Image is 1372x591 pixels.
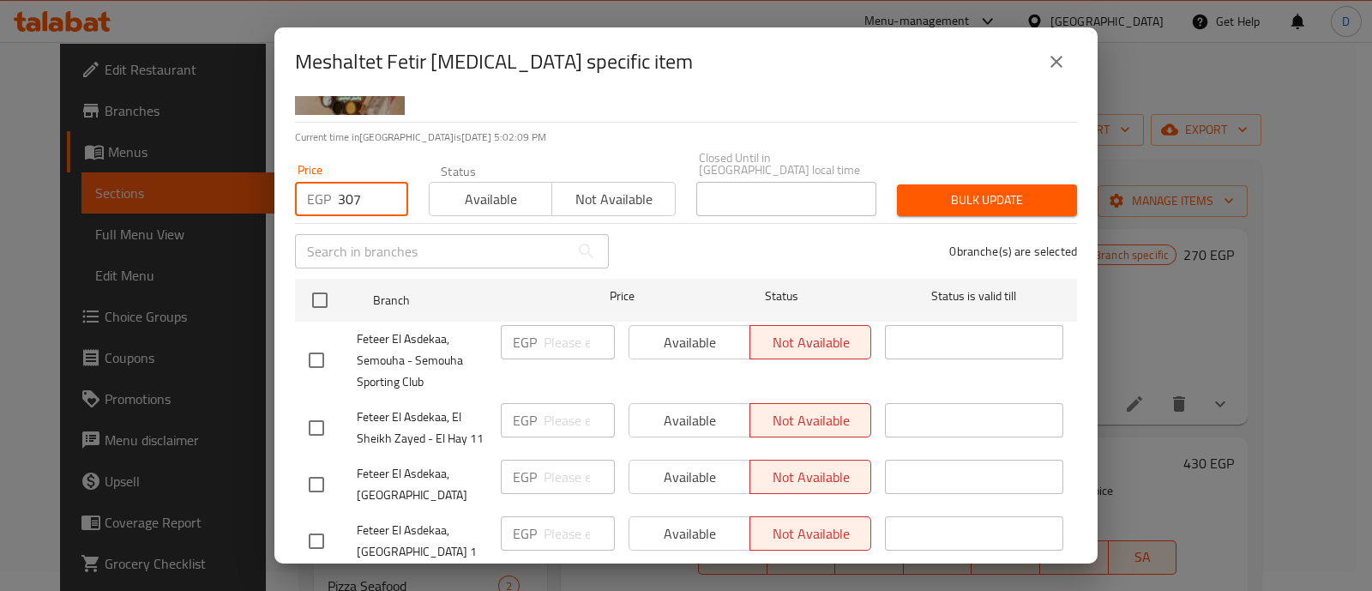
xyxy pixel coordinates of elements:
[544,403,615,437] input: Please enter price
[436,187,545,212] span: Available
[897,184,1077,216] button: Bulk update
[513,332,537,353] p: EGP
[295,234,569,268] input: Search in branches
[513,523,537,544] p: EGP
[693,286,871,307] span: Status
[513,467,537,487] p: EGP
[551,182,675,216] button: Not available
[357,329,487,393] span: Feteer El Asdekaa, Semouha - Semouha Sporting Club
[559,187,668,212] span: Not available
[357,407,487,449] span: Feteer El Asdekaa, El Sheikh Zayed - El Hay 11
[429,182,552,216] button: Available
[338,182,408,216] input: Please enter price
[307,189,331,209] p: EGP
[885,286,1063,307] span: Status is valid till
[1036,41,1077,82] button: close
[295,130,1077,145] p: Current time in [GEOGRAPHIC_DATA] is [DATE] 5:02:09 PM
[565,286,679,307] span: Price
[513,410,537,431] p: EGP
[544,325,615,359] input: Please enter price
[357,520,487,563] span: Feteer El Asdekaa, [GEOGRAPHIC_DATA] 1
[544,460,615,494] input: Please enter price
[357,463,487,506] span: Feteer El Asdekaa, [GEOGRAPHIC_DATA]
[911,190,1063,211] span: Bulk update
[295,48,693,75] h2: Meshaltet Fetir [MEDICAL_DATA] specific item
[949,243,1077,260] p: 0 branche(s) are selected
[544,516,615,551] input: Please enter price
[373,290,551,311] span: Branch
